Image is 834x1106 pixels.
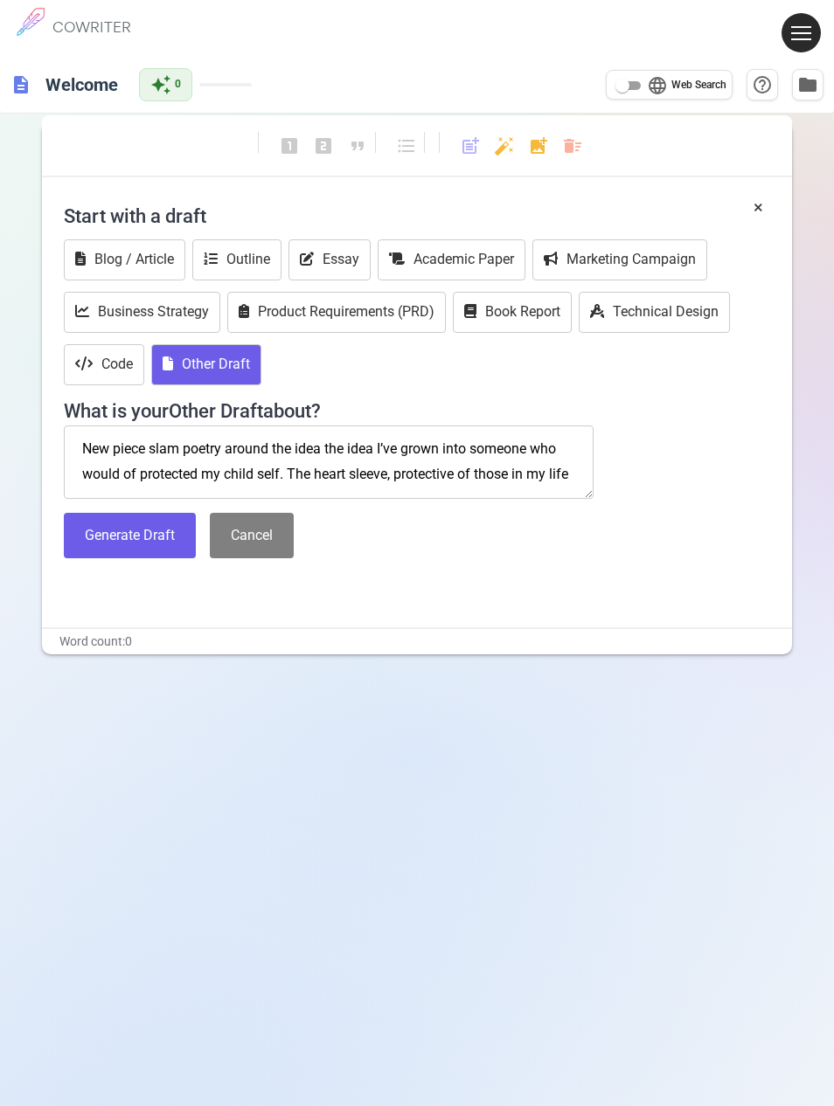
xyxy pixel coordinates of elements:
[64,390,771,423] h4: What is your Other Draft about?
[64,292,220,333] button: Business Strategy
[313,135,334,156] span: looks_two
[288,239,371,280] button: Essay
[378,239,525,280] button: Academic Paper
[532,239,707,280] button: Marketing Campaign
[64,425,594,499] textarea: New piece slam poetry around the idea the idea I’ve grown into someone who would of protected my ...
[151,344,261,385] button: Other Draft
[192,239,281,280] button: Outline
[175,76,181,93] span: 0
[64,239,185,280] button: Blog / Article
[150,74,171,95] span: auto_awesome
[227,292,446,333] button: Product Requirements (PRD)
[347,135,368,156] span: format_quote
[460,135,481,156] span: post_add
[279,135,300,156] span: looks_one
[210,513,294,559] button: Cancel
[752,74,773,95] span: help_outline
[747,69,778,100] button: Help & Shortcuts
[797,74,818,95] span: folder
[42,629,793,654] div: Word count: 0
[647,75,668,96] span: language
[671,77,726,94] span: Web Search
[396,135,417,156] span: format_list_bulleted
[494,135,515,156] span: auto_fix_high
[453,292,572,333] button: Book Report
[38,67,125,102] h6: Click to edit title
[528,135,549,156] span: add_photo_alternate
[10,74,31,95] span: description
[64,513,196,559] button: Generate Draft
[52,19,131,35] h6: COWRITER
[64,344,144,385] button: Code
[562,135,583,156] span: delete_sweep
[64,195,771,237] h4: Start with a draft
[754,195,763,220] button: ×
[579,292,730,333] button: Technical Design
[792,69,824,100] button: Manage Documents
